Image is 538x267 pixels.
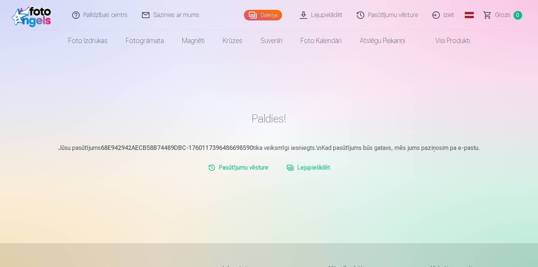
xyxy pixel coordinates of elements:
a: Fotogrāmata [117,30,173,51]
img: /fa1 [12,3,55,27]
a: Pasūtījumu vēsture [205,160,271,175]
span: Grozs [495,11,510,20]
a: Suvenīri [251,30,291,51]
b: 68E942942AECB58B74489DBC-1760117396486698590 [101,144,253,151]
a: Foto kalendāri [291,30,351,51]
a: Visi produkti [414,30,479,51]
a: Galerija [244,10,282,20]
a: Foto izdrukas [59,30,117,51]
p: Jūsu pasūtījums tika veiksmīgi iesniegts.\nKad pasūtījums būs gatavs, mēs jums paziņosim pa e-pastu. [49,144,490,153]
a: Magnēti [173,30,214,51]
a: Krūzes [214,30,251,51]
h1: Paldies! [49,112,490,125]
a: Atslēgu piekariņi [351,30,414,51]
a: Lejupielādēt [284,160,333,175]
span: 0 [513,11,522,20]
